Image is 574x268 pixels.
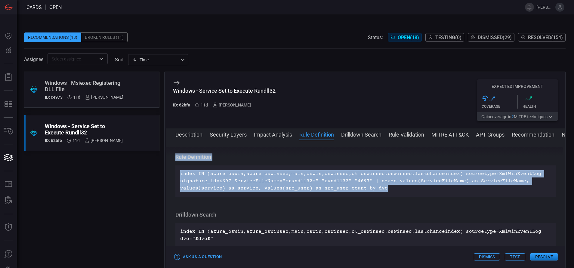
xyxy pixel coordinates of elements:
[425,33,464,42] button: Testing(0)
[398,35,419,40] span: Open ( 18 )
[1,70,16,85] button: Reports
[368,35,383,40] span: Status:
[482,104,517,109] div: Coverage
[341,131,381,138] button: Drilldown Search
[180,170,551,192] p: index IN (azure_oswin,azure_oswinsec,main,oswin,oswinsec,ot_oswinsec,oswinsec,lastchanceindex) so...
[49,55,96,63] input: Select assignee
[49,5,62,10] span: open
[530,253,558,260] button: Resolve
[518,33,566,42] button: Resolved(154)
[173,252,223,262] button: Ask Us a Question
[299,131,334,138] button: Rule Definition
[97,55,106,63] button: Open
[523,104,558,109] div: Health
[528,35,563,40] span: Resolved ( 154 )
[254,131,292,138] button: Impact Analysis
[468,33,514,42] button: Dismissed(29)
[477,84,558,89] h5: Expected Improvement
[1,124,16,138] button: Inventory
[24,57,43,62] span: Assignee
[478,35,512,40] span: Dismissed ( 29 )
[431,131,469,138] button: MITRE ATT&CK
[435,35,461,40] span: Testing ( 0 )
[1,247,16,261] button: Ask Us A Question
[180,228,551,242] p: index IN (azure_oswin,azure_oswinsec,main,oswin,oswinsec,ot_oswinsec,oswinsec,lastchanceindex) so...
[1,97,16,111] button: MITRE - Detection Posture
[73,95,80,100] span: Aug 10, 2025 9:10 AM
[210,131,247,138] button: Security Layers
[175,131,202,138] button: Description
[45,95,63,100] h5: ID: c4973
[175,211,556,218] h3: Drilldown Search
[1,220,16,235] button: Threat Intelligence
[173,88,276,94] div: Windows - Service Set to Execute Rundll32
[505,253,525,260] button: Test
[536,5,553,10] span: [PERSON_NAME].[PERSON_NAME]
[389,131,424,138] button: Rule Validation
[1,150,16,165] button: Cards
[175,153,556,161] h3: Rule Definition
[81,32,128,42] div: Broken Rules (11)
[45,80,123,92] div: Windows - Msiexec Registering DLL File
[201,103,208,107] span: Aug 10, 2025 9:09 AM
[24,32,81,42] div: Recommendations (18)
[511,114,514,119] span: 2
[1,193,16,208] button: ALERT ANALYSIS
[115,57,124,63] label: sort
[173,103,190,107] h5: ID: 62bfe
[73,138,80,143] span: Aug 10, 2025 9:09 AM
[45,123,123,136] div: Windows - Service Set to Execute Rundll32
[45,138,62,143] h5: ID: 62bfe
[85,95,123,100] div: [PERSON_NAME]
[85,138,123,143] div: [PERSON_NAME]
[512,131,554,138] button: Recommendation
[132,57,179,63] div: Time
[1,177,16,192] button: Rule Catalog
[213,103,251,107] div: [PERSON_NAME]
[477,112,558,121] button: Gaincoverage in2MITRE techniques
[26,5,42,10] span: Cards
[1,43,16,58] button: Detections
[476,131,505,138] button: APT Groups
[1,29,16,43] button: Dashboard
[474,253,500,260] button: Dismiss
[388,33,422,42] button: Open(18)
